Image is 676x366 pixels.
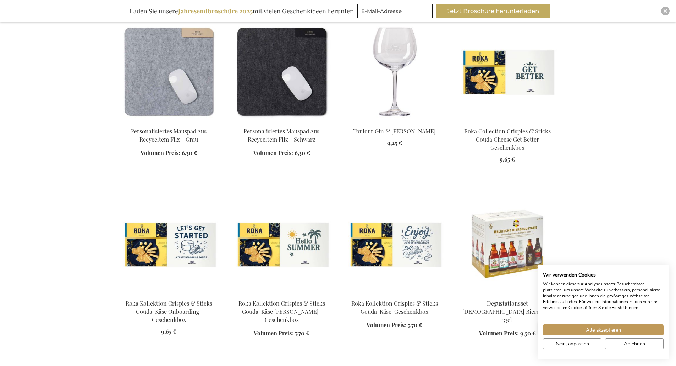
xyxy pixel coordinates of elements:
[231,22,332,121] img: Personalised Recycled Felt Mouse Pad - Black
[367,321,406,329] span: Volumen Preis:
[178,7,253,15] b: Jahresendbroschüre 2025
[436,4,550,18] button: Jetzt Broschüre herunterladen
[457,291,558,297] a: Tasting Set Belgian Beers
[238,300,325,323] a: Roka Kollektion Crispies & Sticks Gouda-Käse [PERSON_NAME]-Geschenkbox
[253,149,310,157] a: Volumen Preis: 6,30 €
[663,9,667,13] img: Close
[351,300,438,315] a: Roka Kollektion Crispies & Sticks Gouda-Käse-Geschenkbox
[457,194,558,294] img: Tasting Set Belgian Beers
[244,127,319,143] a: Personalisiertes Mauspad Aus Recyceltem Filz - Schwarz
[161,328,176,335] span: 9,65 €
[254,329,309,338] a: Volumen Preis: 7,70 €
[118,194,220,294] img: Roka Kollektion Crispies & Sticks Gouda-Käse Onboarding-Geschenkbox
[479,329,536,338] a: Volumen Preis: 9,50 €
[543,281,664,311] p: Wir können diese zur Analyse unserer Besucherdaten platzieren, um unsere Webseite zu verbessern, ...
[543,272,664,278] h2: Wir verwenden Cookies
[182,149,197,157] span: 6,30 €
[357,4,435,21] form: marketing offers and promotions
[500,155,515,163] span: 9,65 €
[556,340,589,348] span: Nein, anpassen
[464,127,551,151] a: Roka Collection Crispies & Sticks Gouda Cheese Get Better Geschenkbox
[543,324,664,335] button: Akzeptieren Sie alle cookies
[295,329,309,337] span: 7,70 €
[231,119,332,125] a: Personalised Recycled Felt Mouse Pad - Black
[254,329,293,337] span: Volumen Preis:
[126,4,356,18] div: Laden Sie unsere mit vielen Geschenkideen herunter
[253,149,293,157] span: Volumen Preis:
[141,149,197,157] a: Volumen Preis: 6,30 €
[344,119,445,125] a: Toulour Gin & Tonic Glass
[344,22,445,121] img: Toulour Gin & Tonic Glass
[367,321,422,329] a: Volumen Preis: 7,70 €
[295,149,310,157] span: 6,30 €
[520,329,536,337] span: 9,50 €
[141,149,180,157] span: Volumen Preis:
[126,300,212,323] a: Roka Kollektion Crispies & Sticks Gouda-Käse Onboarding-Geschenkbox
[231,291,332,297] a: Roka Collection Crispies & Sticks Gouda Cheese Gift Box
[408,321,422,329] span: 7,70 €
[605,338,664,349] button: Alle verweigern cookies
[344,291,445,297] a: Roka Collection Crispies & Sticks Gouda Cheese Gift Box
[131,127,207,143] a: Personalisiertes Mauspad Aus Recyceltem Filz - Grau
[479,329,519,337] span: Volumen Preis:
[624,340,645,348] span: Ablehnen
[344,194,445,294] img: Roka Collection Crispies & Sticks Gouda Cheese Gift Box
[543,338,601,349] button: cookie Einstellungen anpassen
[353,127,436,135] a: Toulour Gin & [PERSON_NAME]
[462,300,552,323] a: Degustationsset [DEMOGRAPHIC_DATA] Biere - 6 x 33cl
[231,194,332,294] img: Roka Collection Crispies & Sticks Gouda Cheese Gift Box
[661,7,670,15] div: Close
[118,291,220,297] a: Roka Kollektion Crispies & Sticks Gouda-Käse Onboarding-Geschenkbox
[357,4,433,18] input: E-Mail-Adresse
[118,22,220,121] img: Personalised Recycled Felt Mouse Pad - Grey
[457,22,558,121] img: Roka Collection Crispies & Sticks Gouda Cheese Get Better Gift Box
[457,119,558,125] a: Roka Collection Crispies & Sticks Gouda Cheese Get Better Gift Box
[118,119,220,125] a: Personalised Recycled Felt Mouse Pad - Grey
[586,326,621,334] span: Alle akzeptieren
[387,139,402,147] span: 9,25 €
